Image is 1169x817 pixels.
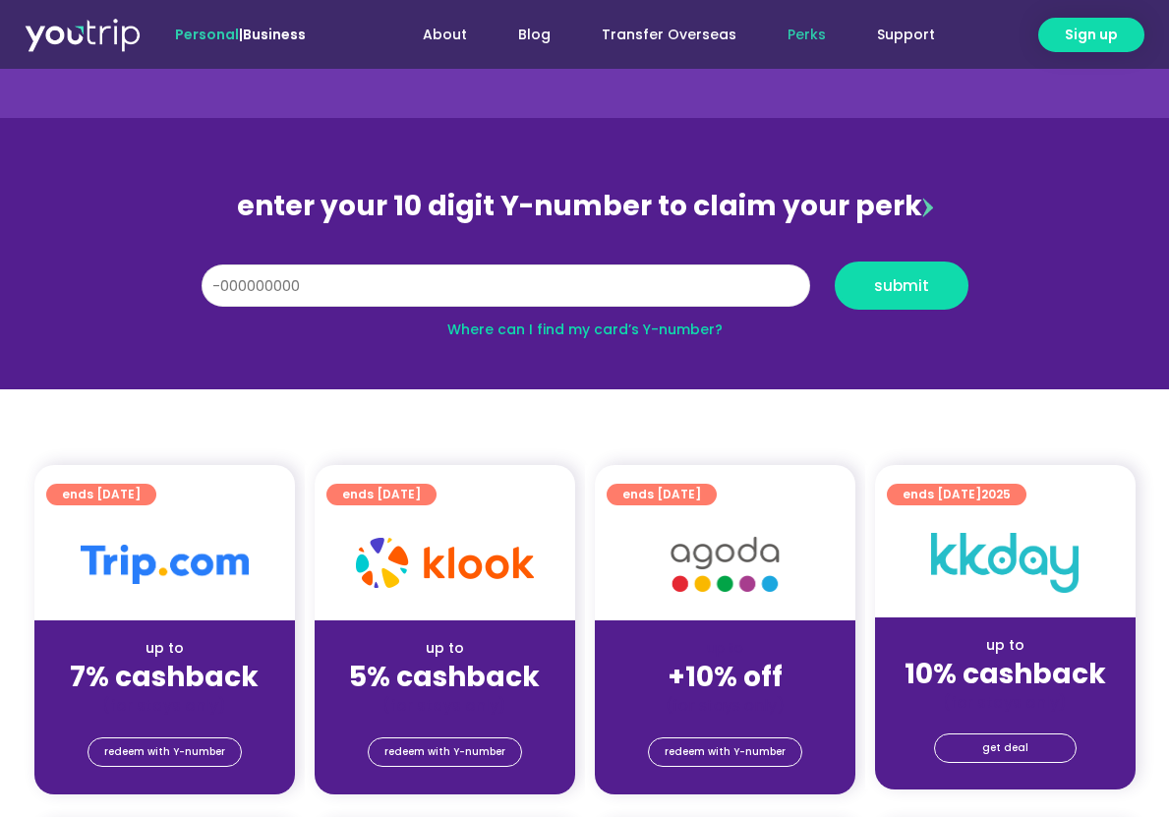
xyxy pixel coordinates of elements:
[243,25,306,44] a: Business
[668,658,783,696] strong: +10% off
[349,658,540,696] strong: 5% cashback
[342,484,421,505] span: ends [DATE]
[447,320,723,339] a: Where can I find my card’s Y-number?
[175,25,239,44] span: Personal
[88,737,242,767] a: redeem with Y-number
[887,484,1026,505] a: ends [DATE]2025
[175,25,306,44] span: |
[905,655,1106,693] strong: 10% cashback
[1038,18,1144,52] a: Sign up
[330,638,559,659] div: up to
[192,181,978,232] div: enter your 10 digit Y-number to claim your perk
[368,737,522,767] a: redeem with Y-number
[981,486,1011,502] span: 2025
[104,738,225,766] span: redeem with Y-number
[50,695,279,716] div: (for stays only)
[326,484,437,505] a: ends [DATE]
[934,733,1077,763] a: get deal
[46,484,156,505] a: ends [DATE]
[330,695,559,716] div: (for stays only)
[891,692,1120,713] div: (for stays only)
[622,484,701,505] span: ends [DATE]
[1065,25,1118,45] span: Sign up
[397,17,493,53] a: About
[359,17,961,53] nav: Menu
[50,638,279,659] div: up to
[576,17,762,53] a: Transfer Overseas
[762,17,851,53] a: Perks
[707,638,743,658] span: up to
[611,695,840,716] div: (for stays only)
[665,738,786,766] span: redeem with Y-number
[70,658,259,696] strong: 7% cashback
[493,17,576,53] a: Blog
[202,262,968,324] form: Y Number
[607,484,717,505] a: ends [DATE]
[891,635,1120,656] div: up to
[851,17,961,53] a: Support
[384,738,505,766] span: redeem with Y-number
[982,734,1028,762] span: get deal
[874,278,929,293] span: submit
[648,737,802,767] a: redeem with Y-number
[903,484,1011,505] span: ends [DATE]
[835,262,968,310] button: submit
[62,484,141,505] span: ends [DATE]
[202,264,810,308] input: 10 digit Y-number (e.g. 8123456789)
